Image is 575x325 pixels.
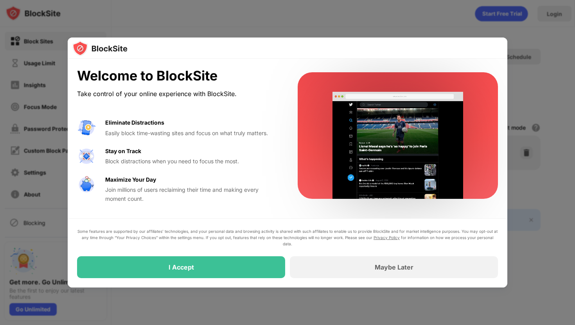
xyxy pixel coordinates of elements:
[105,157,279,166] div: Block distractions when you need to focus the most.
[77,147,96,166] img: value-focus.svg
[72,41,128,56] img: logo-blocksite.svg
[375,263,413,271] div: Maybe Later
[105,186,279,203] div: Join millions of users reclaiming their time and making every moment count.
[77,118,96,137] img: value-avoid-distractions.svg
[77,68,279,84] div: Welcome to BlockSite
[169,263,194,271] div: I Accept
[105,175,156,184] div: Maximize Your Day
[77,228,498,247] div: Some features are supported by our affiliates’ technologies, and your personal data and browsing ...
[374,235,400,240] a: Privacy Policy
[77,88,279,100] div: Take control of your online experience with BlockSite.
[105,147,141,155] div: Stay on Track
[77,175,96,194] img: value-safe-time.svg
[105,118,164,127] div: Eliminate Distractions
[105,129,279,137] div: Easily block time-wasting sites and focus on what truly matters.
